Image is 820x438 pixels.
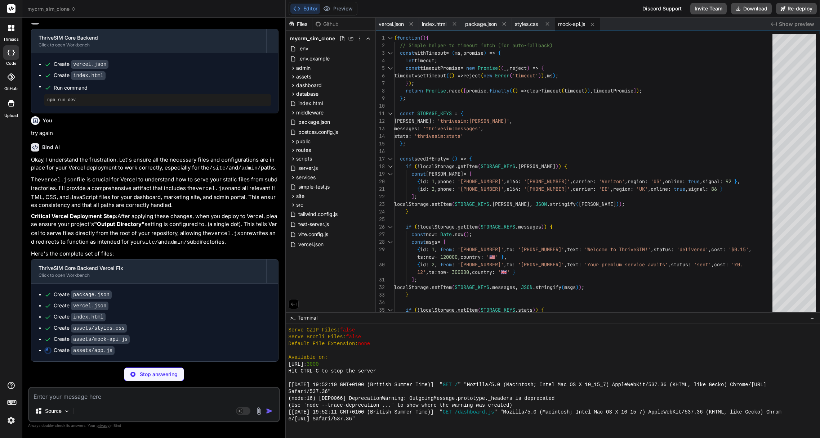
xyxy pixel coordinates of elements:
span: withTimeout [414,50,446,56]
span: : [682,178,685,185]
div: Click to collapse the range. [386,155,395,163]
span: package.json [465,21,497,28]
span: ; [403,95,406,101]
span: ( [576,201,579,207]
span: . [547,201,550,207]
div: 14 [376,132,385,140]
div: 21 [376,185,385,193]
span: phone [437,186,452,192]
span: ( [501,65,504,71]
span: 'thrivesim:stats' [414,133,463,139]
code: vercel.json [196,186,231,192]
span: reject [509,65,527,71]
span: JSON [535,201,547,207]
div: Click to collapse the range. [386,110,395,117]
span: signal [703,178,720,185]
span: [PERSON_NAME] [426,171,463,177]
span: mock-api.js [558,21,585,28]
div: 25 [376,216,385,223]
div: Click to collapse the range. [386,49,395,57]
span: [PERSON_NAME] [394,118,432,124]
div: 1 [376,34,385,42]
span: ck) [544,42,553,49]
div: Files [286,21,312,28]
span: const [406,65,420,71]
span: getItem [458,163,478,170]
span: , [481,125,483,132]
span: { [469,155,472,162]
span: // Simple helper to timeout fetch (for auto-fallba [400,42,544,49]
span: } [406,208,409,215]
span: => [460,155,466,162]
code: vercel.json [41,177,77,183]
span: timeout [414,57,434,64]
span: : [720,178,723,185]
span: online [651,186,668,192]
span: signal [688,186,705,192]
span: ( [561,87,564,94]
div: 12 [376,117,385,125]
span: ( [509,72,512,79]
span: ( [478,163,481,170]
div: 10 [376,102,385,110]
span: . [515,163,518,170]
span: if [406,163,411,170]
img: Pick Models [64,408,70,414]
span: timeout [394,72,414,79]
span: _ [504,65,507,71]
span: { [541,65,544,71]
span: site [296,193,304,200]
span: , [570,178,573,185]
span: { [426,35,429,41]
span: Promise [478,65,498,71]
span: 'thrivesim:[PERSON_NAME]' [437,118,509,124]
div: 13 [376,125,385,132]
span: ) [616,201,619,207]
span: finally [489,87,509,94]
span: , [434,178,437,185]
span: ) [538,72,541,79]
span: [PERSON_NAME] [492,201,530,207]
span: [PERSON_NAME] [579,201,616,207]
span: { [417,186,420,192]
span: mycrm_sim_clone [27,5,76,13]
span: 'EE' [599,186,610,192]
span: , [700,178,703,185]
div: 15 [376,140,385,148]
span: middleware [296,109,324,116]
span: , [509,118,512,124]
span: assets [296,73,311,80]
span: STORAGE_KEYS [455,201,489,207]
span: 86 [711,186,717,192]
span: ( [394,35,397,41]
h6: You [43,117,52,124]
span: ( [414,163,417,170]
code: vercel.json [71,60,108,69]
span: timeoutPromise [593,87,633,94]
div: Create [54,60,108,68]
span: database [296,90,318,98]
span: id [420,186,426,192]
div: 24 [376,208,385,216]
span: 'Verizon' [599,178,625,185]
span: : [409,133,411,139]
span: new [483,72,492,79]
div: 22 [376,193,385,200]
span: , [434,186,437,192]
span: localStorage [394,201,429,207]
code: index.html [71,71,106,80]
span: ) [409,80,411,86]
button: ThriveSIM Core BackendClick to open Workbench [31,29,266,53]
span: .env [298,44,309,53]
span: const [400,155,414,162]
span: index.html [422,21,446,28]
span: . [489,201,492,207]
span: [ [463,87,466,94]
button: Editor [290,4,320,14]
span: '[PHONE_NUMBER]' [458,178,504,185]
span: vercel.json [379,21,404,28]
span: e164 [507,178,518,185]
span: online [665,178,682,185]
div: 17 [376,155,385,163]
span: ) [515,87,518,94]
